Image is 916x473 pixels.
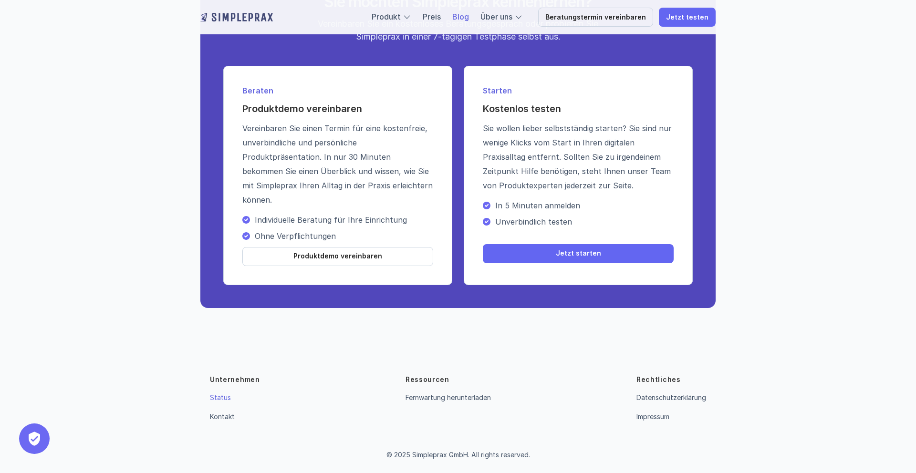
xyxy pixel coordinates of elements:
[636,375,681,384] p: Rechtliches
[423,12,441,21] a: Preis
[495,217,674,226] p: Unverbindlich testen
[636,412,669,421] a: Impressum
[386,451,530,459] p: © 2025 Simpleprax GmbH. All rights reserved.
[255,231,433,241] p: Ohne Verpflichtungen
[242,102,433,115] h4: Produktdemo vereinbaren
[666,13,708,21] p: Jetzt testen
[556,249,601,257] p: Jetzt starten
[210,412,235,421] a: Kontakt
[242,247,433,266] a: Produktdemo vereinbaren
[545,13,646,21] p: Beratungstermin vereinbaren
[372,12,401,21] a: Produkt
[242,85,433,96] p: Beraten
[255,215,433,225] p: Individuelle Beratung für Ihre Einrichtung
[452,12,469,21] a: Blog
[495,201,674,210] p: In 5 Minuten anmelden
[538,8,653,27] a: Beratungstermin vereinbaren
[483,121,674,193] p: Sie wollen lieber selbstständig starten? Sie sind nur wenige Klicks vom Start in Ihren digitalen ...
[480,12,512,21] a: Über uns
[210,375,260,384] p: Unternehmen
[483,244,674,263] a: Jetzt starten
[406,393,491,401] a: Fernwartung herunterladen
[242,121,433,207] p: Vereinbaren Sie einen Termin für eine kostenfreie, unverbindliche und persönliche Produktpräsenta...
[210,393,231,401] a: Status
[483,102,674,115] h4: Kostenlos testen
[659,8,716,27] a: Jetzt testen
[636,393,706,401] a: Datenschutzerklärung
[293,252,382,260] p: Produktdemo vereinbaren
[406,375,449,384] p: Ressourcen
[483,85,674,96] p: Starten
